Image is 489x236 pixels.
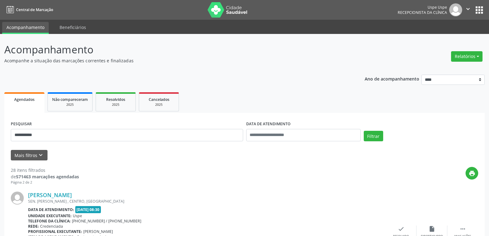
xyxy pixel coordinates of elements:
button: apps [474,5,485,15]
b: Rede: [28,224,39,229]
p: Ano de acompanhamento [365,75,419,82]
div: 2025 [100,102,131,107]
div: SEN. [PERSON_NAME] , CENTRO, [GEOGRAPHIC_DATA] [28,199,386,204]
b: Profissional executante: [28,229,82,234]
div: Uspe Uspe [398,5,447,10]
i:  [465,6,471,12]
span: [DATE] 08:30 [75,206,101,213]
a: Central de Marcação [4,5,53,15]
div: 28 itens filtrados [11,167,79,173]
b: Telefone da clínica: [28,218,71,224]
p: Acompanhamento [4,42,341,57]
i: keyboard_arrow_down [37,152,44,159]
div: 2025 [143,102,174,107]
span: Credenciada [40,224,63,229]
i: insert_drive_file [429,226,435,232]
span: Cancelados [149,97,169,102]
span: Agendados [14,97,35,102]
a: Acompanhamento [2,22,49,34]
label: PESQUISAR [11,119,32,129]
i:  [459,226,466,232]
div: 2025 [52,102,88,107]
i: print [469,170,475,177]
b: Data de atendimento: [28,207,74,212]
span: [PHONE_NUMBER] / [PHONE_NUMBER] [72,218,141,224]
div: Página 2 de 2 [11,180,79,185]
button: print [466,167,478,180]
button: Mais filtroskeyboard_arrow_down [11,150,48,161]
button: Relatórios [451,51,483,62]
span: Uspe [73,213,82,218]
strong: 571463 marcações agendadas [16,174,79,180]
span: Não compareceram [52,97,88,102]
a: [PERSON_NAME] [28,192,72,198]
button: Filtrar [364,131,383,141]
b: Unidade executante: [28,213,72,218]
span: Central de Marcação [16,7,53,12]
i: check [398,226,404,232]
span: Resolvidos [106,97,125,102]
span: [PERSON_NAME] [83,229,113,234]
img: img [449,3,462,16]
label: DATA DE ATENDIMENTO [246,119,291,129]
span: Recepcionista da clínica [398,10,447,15]
img: img [11,192,24,205]
a: Beneficiários [55,22,90,33]
p: Acompanhe a situação das marcações correntes e finalizadas [4,57,341,64]
button:  [462,3,474,16]
div: de [11,173,79,180]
